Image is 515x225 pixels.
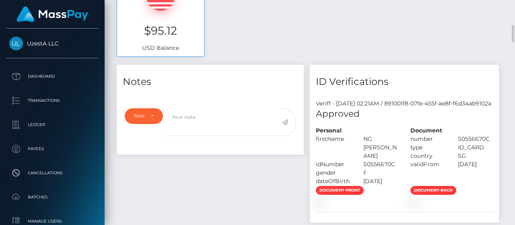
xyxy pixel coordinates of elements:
strong: Document [410,127,442,134]
div: F [357,169,405,177]
img: UzestA LLC [9,37,23,50]
div: number [404,135,452,143]
button: Note Type [125,108,163,124]
div: Note Type [134,113,144,119]
img: MassPay Logo [16,6,88,22]
p: Dashboard [9,70,95,83]
h5: Approved [316,108,493,120]
p: Batches [9,191,95,203]
div: country [404,152,452,160]
p: Transactions [9,95,95,107]
div: [DATE] [452,160,499,169]
div: ID_CARD [452,143,499,152]
h4: Notes [123,75,298,89]
div: S0556670C [452,135,499,143]
div: type [404,143,452,152]
div: SG [452,152,499,160]
a: Transactions [6,91,99,111]
strong: Personal [316,127,342,134]
div: Veriff - [DATE] 02:21AM / 891001f8-07fe-455f-ae8f-f6d34ab9102a [310,99,499,108]
span: document-back [410,186,456,195]
a: Cancellations [6,163,99,183]
img: 9a32aabe-320c-4566-9237-b3fe90ed4e15 [316,198,322,205]
a: Ledger [6,115,99,135]
div: NG [PERSON_NAME] [357,135,405,160]
div: validFrom [404,160,452,169]
p: Cancellations [9,167,95,179]
span: UzestA LLC [6,40,99,47]
div: S0556670C [357,160,405,169]
p: Payees [9,143,95,155]
a: Payees [6,139,99,159]
h3: $95.12 [123,23,198,39]
div: dateOfBirth [310,177,357,186]
img: 2a9c566e-21f4-4fa7-9f79-6075edadeaa8 [410,198,417,205]
p: Ledger [9,119,95,131]
a: Batches [6,187,99,207]
div: idNumber [310,160,357,169]
h4: ID Verifications [316,75,493,89]
div: firstName [310,135,357,160]
div: [DATE] [357,177,405,186]
div: gender [310,169,357,177]
a: Dashboard [6,66,99,87]
span: document-front [316,186,364,195]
